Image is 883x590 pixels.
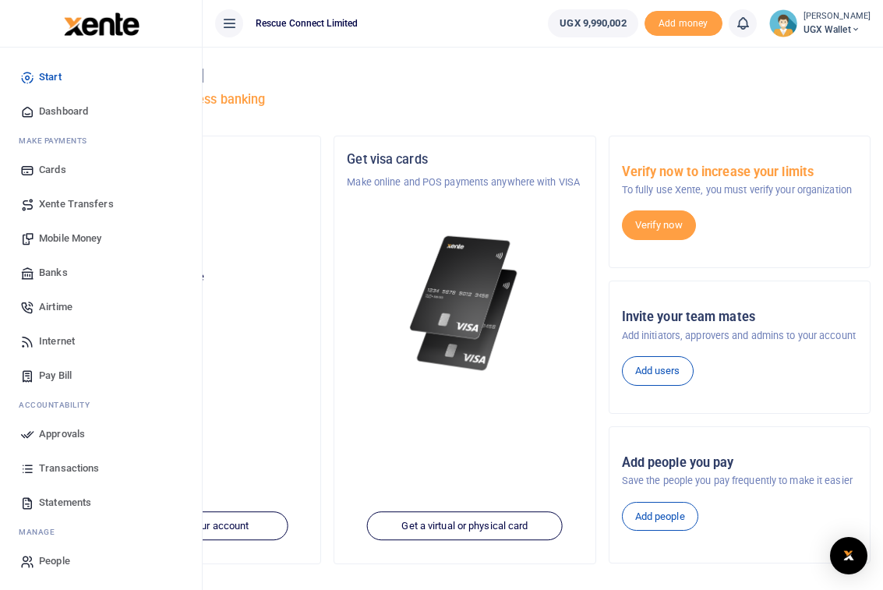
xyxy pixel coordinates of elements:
[645,11,722,37] li: Toup your wallet
[12,256,189,290] a: Banks
[804,10,871,23] small: [PERSON_NAME]
[12,417,189,451] a: Approvals
[769,9,797,37] img: profile-user
[39,196,114,212] span: Xente Transfers
[62,17,140,29] a: logo-small logo-large logo-large
[347,152,582,168] h5: Get visa cards
[39,334,75,349] span: Internet
[645,16,722,28] a: Add money
[59,92,871,108] h5: Welcome to better business banking
[12,520,189,544] li: M
[249,16,364,30] span: Rescue Connect Limited
[12,60,189,94] a: Start
[26,136,87,145] span: ake Payments
[12,544,189,578] a: People
[622,502,698,532] a: Add people
[622,328,857,344] p: Add initiators, approvers and admins to your account
[39,461,99,476] span: Transactions
[30,401,90,409] span: countability
[769,9,871,37] a: profile-user [PERSON_NAME] UGX Wallet
[622,182,857,198] p: To fully use Xente, you must verify your organization
[622,210,696,240] a: Verify now
[39,426,85,442] span: Approvals
[12,359,189,393] a: Pay Bill
[830,537,867,574] div: Open Intercom Messenger
[12,153,189,187] a: Cards
[406,228,524,379] img: xente-_physical_cards.png
[645,11,722,37] span: Add money
[542,9,644,37] li: Wallet ballance
[12,486,189,520] a: Statements
[622,473,857,489] p: Save the people you pay frequently to make it easier
[39,104,88,119] span: Dashboard
[12,324,189,359] a: Internet
[622,356,694,386] a: Add users
[39,162,66,178] span: Cards
[59,67,871,84] h4: Hello [PERSON_NAME]
[622,164,857,180] h5: Verify now to increase your limits
[622,455,857,471] h5: Add people you pay
[622,309,857,325] h5: Invite your team mates
[93,511,288,541] a: Add funds to your account
[39,69,62,85] span: Start
[12,451,189,486] a: Transactions
[367,511,563,541] a: Get a virtual or physical card
[39,368,72,383] span: Pay Bill
[39,495,91,511] span: Statements
[39,553,70,569] span: People
[12,221,189,256] a: Mobile Money
[39,231,101,246] span: Mobile Money
[347,175,582,190] p: Make online and POS payments anywhere with VISA
[560,16,626,31] span: UGX 9,990,002
[12,94,189,129] a: Dashboard
[12,129,189,153] li: M
[12,187,189,221] a: Xente Transfers
[64,12,140,36] img: logo-large
[12,393,189,417] li: Ac
[548,9,638,37] a: UGX 9,990,002
[39,265,68,281] span: Banks
[12,290,189,324] a: Airtime
[39,299,72,315] span: Airtime
[804,23,871,37] span: UGX Wallet
[26,528,55,536] span: anage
